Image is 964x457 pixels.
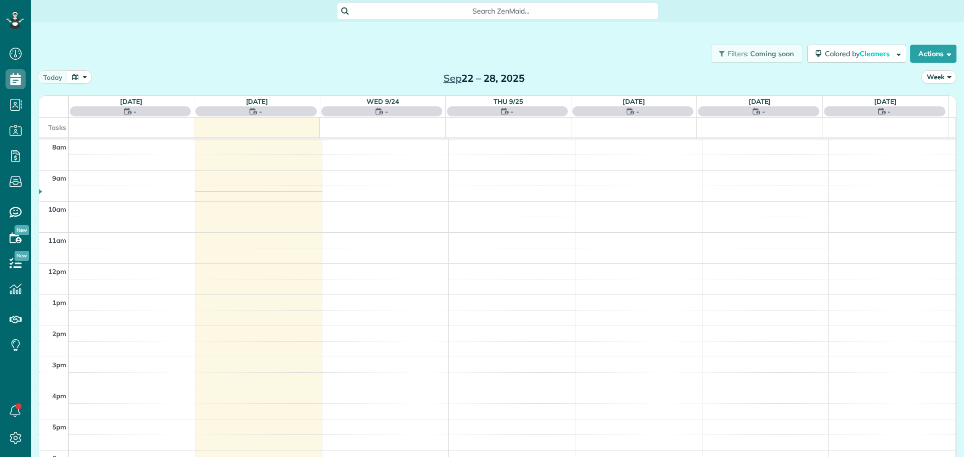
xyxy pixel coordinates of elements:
[888,106,891,116] span: -
[134,106,137,116] span: -
[874,97,897,105] a: [DATE]
[52,174,66,182] span: 9am
[52,143,66,151] span: 8am
[52,298,66,307] span: 1pm
[15,225,29,235] span: New
[421,73,547,84] h2: 22 – 28, 2025
[48,123,66,131] span: Tasks
[52,392,66,400] span: 4pm
[367,97,399,105] a: Wed 9/24
[38,70,68,84] button: today
[807,45,906,63] button: Colored byCleaners
[385,106,388,116] span: -
[246,97,269,105] a: [DATE]
[15,251,29,261] span: New
[728,49,749,58] span: Filters:
[636,106,639,116] span: -
[494,97,524,105] a: Thu 9/25
[749,97,771,105] a: [DATE]
[52,423,66,431] span: 5pm
[910,45,956,63] button: Actions
[48,205,66,213] span: 10am
[750,49,794,58] span: Coming soon
[762,106,765,116] span: -
[52,330,66,338] span: 2pm
[860,49,891,58] span: Cleaners
[921,70,956,84] button: Week
[259,106,262,116] span: -
[48,236,66,244] span: 11am
[623,97,645,105] a: [DATE]
[825,49,893,58] span: Colored by
[52,361,66,369] span: 3pm
[48,267,66,275] span: 12pm
[120,97,143,105] a: [DATE]
[511,106,514,116] span: -
[443,72,461,84] span: Sep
